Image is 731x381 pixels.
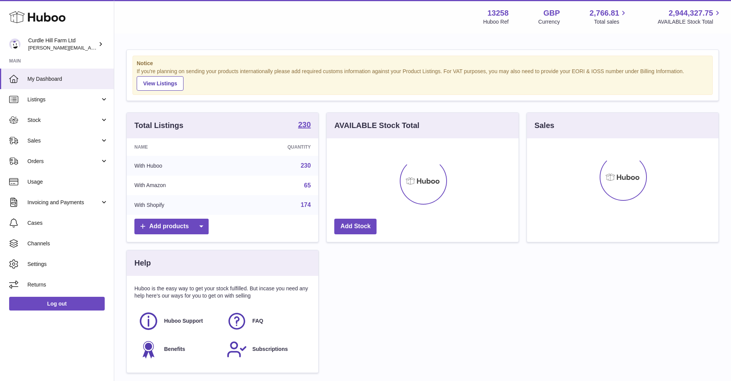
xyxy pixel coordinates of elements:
[27,137,100,144] span: Sales
[134,120,184,131] h3: Total Listings
[535,120,554,131] h3: Sales
[334,219,377,234] a: Add Stock
[231,138,318,156] th: Quantity
[134,219,209,234] a: Add products
[227,311,307,331] a: FAQ
[28,45,153,51] span: [PERSON_NAME][EMAIL_ADDRESS][DOMAIN_NAME]
[543,8,560,18] strong: GBP
[487,8,509,18] strong: 13258
[164,317,203,325] span: Huboo Support
[658,8,722,26] a: 2,944,327.75 AVAILABLE Stock Total
[27,219,108,227] span: Cases
[27,240,108,247] span: Channels
[27,96,100,103] span: Listings
[298,121,311,130] a: 230
[669,8,713,18] span: 2,944,327.75
[304,182,311,189] a: 65
[164,346,185,353] span: Benefits
[137,68,709,91] div: If you're planning on sending your products internationally please add required customs informati...
[9,38,21,50] img: miranda@diddlysquatfarmshop.com
[137,76,184,91] a: View Listings
[298,121,311,128] strong: 230
[134,258,151,268] h3: Help
[138,311,219,331] a: Huboo Support
[138,339,219,360] a: Benefits
[127,195,231,215] td: With Shopify
[27,75,108,83] span: My Dashboard
[658,18,722,26] span: AVAILABLE Stock Total
[127,156,231,176] td: With Huboo
[483,18,509,26] div: Huboo Ref
[28,37,97,51] div: Curdle Hill Farm Ltd
[27,199,100,206] span: Invoicing and Payments
[27,178,108,186] span: Usage
[27,261,108,268] span: Settings
[301,162,311,169] a: 230
[590,8,619,18] span: 2,766.81
[538,18,560,26] div: Currency
[252,317,263,325] span: FAQ
[27,158,100,165] span: Orders
[127,138,231,156] th: Name
[27,117,100,124] span: Stock
[590,8,628,26] a: 2,766.81 Total sales
[301,202,311,208] a: 174
[594,18,628,26] span: Total sales
[27,281,108,288] span: Returns
[134,285,311,299] p: Huboo is the easy way to get your stock fulfilled. But incase you need any help here's our ways f...
[137,60,709,67] strong: Notice
[127,176,231,195] td: With Amazon
[227,339,307,360] a: Subscriptions
[334,120,419,131] h3: AVAILABLE Stock Total
[252,346,288,353] span: Subscriptions
[9,297,105,311] a: Log out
